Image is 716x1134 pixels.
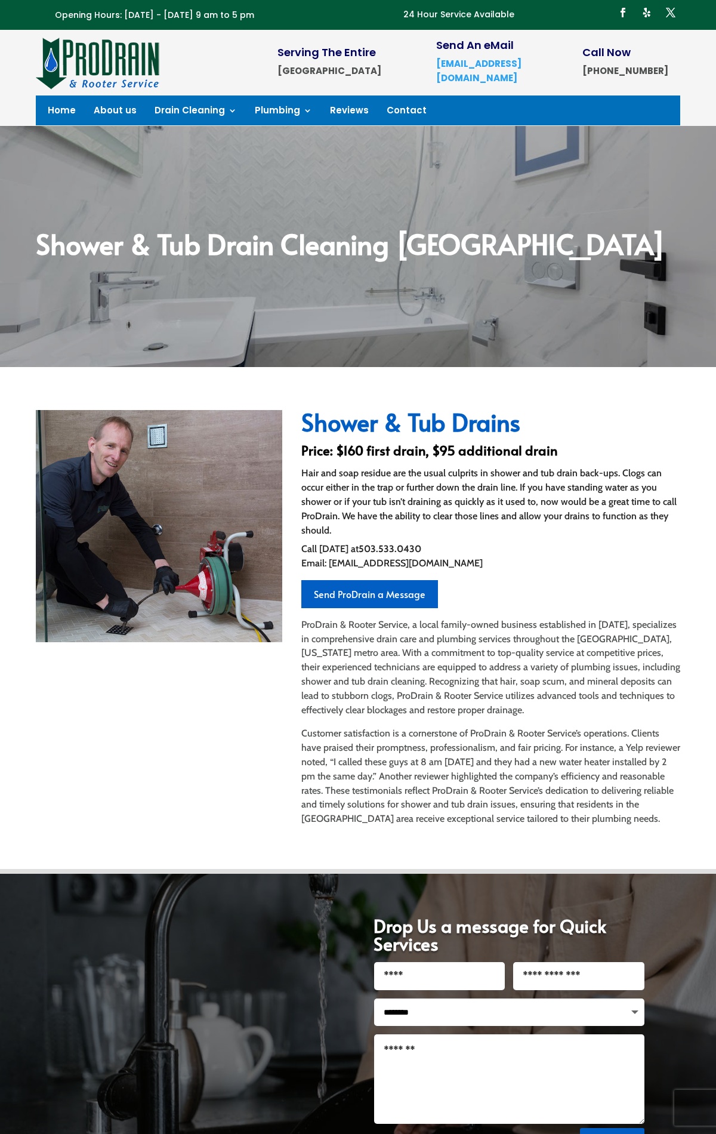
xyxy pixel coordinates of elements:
p: Hair and soap residue are the usual culprits in shower and tub drain back-ups. Clogs can occur ei... [301,466,680,538]
strong: [PHONE_NUMBER] [582,64,668,77]
p: Customer satisfaction is a cornerstone of ProDrain & Rooter Service’s operations. Clients have pr... [301,726,680,826]
a: Drain Cleaning [155,106,237,119]
h3: Price: $160 first drain, $95 additional drain [301,443,680,463]
a: Plumbing [255,106,312,119]
h2: Shower & Tub Drains [301,410,680,440]
a: About us [94,106,137,119]
img: site-logo-100h [36,36,161,90]
span: Serving The Entire [277,45,376,60]
span: Email: [EMAIL_ADDRESS][DOMAIN_NAME] [301,557,483,569]
a: Follow on Yelp [637,3,656,22]
a: Contact [387,106,427,119]
p: ProDrain & Rooter Service, a local family-owned business established in [DATE], specializes in co... [301,618,680,727]
a: Home [48,106,76,119]
strong: [GEOGRAPHIC_DATA] [277,64,381,77]
a: Follow on Facebook [613,3,632,22]
span: Opening Hours: [DATE] - [DATE] 9 am to 5 pm [55,9,254,21]
span: Call [DATE] at [301,543,359,554]
p: 24 Hour Service Available [403,8,514,22]
strong: 503.533.0430 [359,543,421,554]
span: Call Now [582,45,631,60]
a: Reviews [330,106,369,119]
span: Send An eMail [436,38,514,53]
a: Send ProDrain a Message [301,580,438,608]
h2: Shower & Tub Drain Cleaning [GEOGRAPHIC_DATA] [36,230,680,263]
a: Follow on X [661,3,680,22]
h1: Drop Us a message for Quick Services [374,917,644,962]
a: [EMAIL_ADDRESS][DOMAIN_NAME] [436,57,521,84]
img: tyler-drain_0 [36,410,282,642]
